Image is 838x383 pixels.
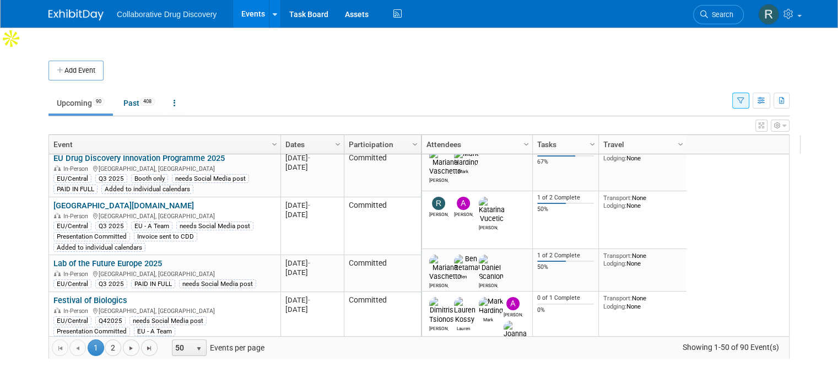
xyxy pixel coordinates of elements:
[93,98,105,106] span: 90
[429,324,448,331] div: Dimitris Tsionos
[63,165,91,172] span: In-Person
[54,165,61,171] img: In-Person Event
[429,281,448,288] div: Mariana Vaschetto
[95,174,127,183] div: Q3 2025
[63,213,91,220] span: In-Person
[603,154,626,162] span: Lodging:
[285,305,339,314] div: [DATE]
[285,135,337,154] a: Dates
[73,344,82,353] span: Go to the previous page
[270,140,279,149] span: Column Settings
[53,279,91,288] div: EU/Central
[429,255,461,281] img: Mariana Vaschetto
[52,339,68,356] a: Go to the first page
[88,339,104,356] span: 1
[603,194,632,202] span: Transport:
[537,158,594,166] div: 67%
[603,294,632,302] span: Transport:
[308,259,310,267] span: -
[134,232,197,241] div: Invoice sent to CDD
[603,147,683,163] div: None None
[54,271,61,276] img: In-Person Event
[48,61,104,80] button: Add Event
[308,154,310,162] span: -
[758,4,779,25] img: Renate Baker
[603,303,626,310] span: Lodging:
[454,255,480,272] img: Ben Retamal
[537,206,594,213] div: 50%
[506,297,520,310] img: Antima Gupta
[127,344,136,353] span: Go to the next page
[426,135,525,154] a: Attendees
[53,258,162,268] a: Lab of the Future Europe 2025
[537,263,594,271] div: 50%
[603,294,683,310] div: None None
[63,271,91,278] span: In-Person
[429,210,448,217] div: Renate Baker
[285,201,339,210] div: [DATE]
[537,194,594,202] div: 1 of 2 Complete
[172,340,191,355] span: 50
[140,98,155,106] span: 408
[145,344,154,353] span: Go to the last page
[454,272,473,279] div: Ben Retamal
[432,197,445,210] img: Renate Baker
[101,185,193,193] div: Added to individual calendars
[537,252,594,260] div: 1 of 2 Complete
[537,306,594,314] div: 0%
[158,339,275,356] span: Events per page
[308,201,310,209] span: -
[54,308,61,313] img: In-Person Event
[53,316,91,325] div: EU/Central
[131,279,175,288] div: PAID IN FULL
[457,197,470,210] img: Antima Gupta
[285,268,339,277] div: [DATE]
[131,222,172,230] div: EU - A Team
[479,297,503,315] img: Mark Harding
[105,339,121,356] a: 2
[672,339,789,355] span: Showing 1-50 of 90 Event(s)
[429,176,448,183] div: Mariana Vaschetto
[48,93,113,114] a: Upcoming90
[53,232,130,241] div: Presentation Committed
[454,149,478,167] img: Mark Harding
[176,222,253,230] div: needs Social Media post
[333,140,342,149] span: Column Settings
[53,201,194,211] a: [GEOGRAPHIC_DATA][DOMAIN_NAME]
[95,279,127,288] div: Q3 2025
[53,222,91,230] div: EU/Central
[53,243,145,252] div: Added to individual calendars
[269,135,281,152] a: Column Settings
[693,5,744,24] a: Search
[479,315,498,322] div: Mark Harding
[95,222,127,230] div: Q3 2025
[56,344,64,353] span: Go to the first page
[53,269,275,278] div: [GEOGRAPHIC_DATA], [GEOGRAPHIC_DATA]
[134,327,175,336] div: EU - A Team
[344,150,421,197] td: Committed
[53,174,91,183] div: EU/Central
[285,258,339,268] div: [DATE]
[344,255,421,292] td: Committed
[53,306,275,315] div: [GEOGRAPHIC_DATA], [GEOGRAPHIC_DATA]
[179,279,256,288] div: needs Social Media post
[53,185,98,193] div: PAID IN FULL
[504,310,523,317] div: Antima Gupta
[53,295,127,305] a: Festival of Biologics
[479,197,505,223] img: Katarina Vucetic
[285,153,339,163] div: [DATE]
[344,292,421,346] td: Committed
[129,316,207,325] div: needs Social Media post
[603,202,626,209] span: Lodging:
[285,295,339,305] div: [DATE]
[454,324,473,331] div: Lauren Kossy
[537,294,594,302] div: 0 of 1 Complete
[708,10,733,19] span: Search
[454,210,473,217] div: Antima Gupta
[332,135,344,152] a: Column Settings
[603,194,683,210] div: None None
[131,174,168,183] div: Booth only
[172,174,249,183] div: needs Social Media post
[95,316,126,325] div: Q42025
[429,297,454,323] img: Dimitris Tsionos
